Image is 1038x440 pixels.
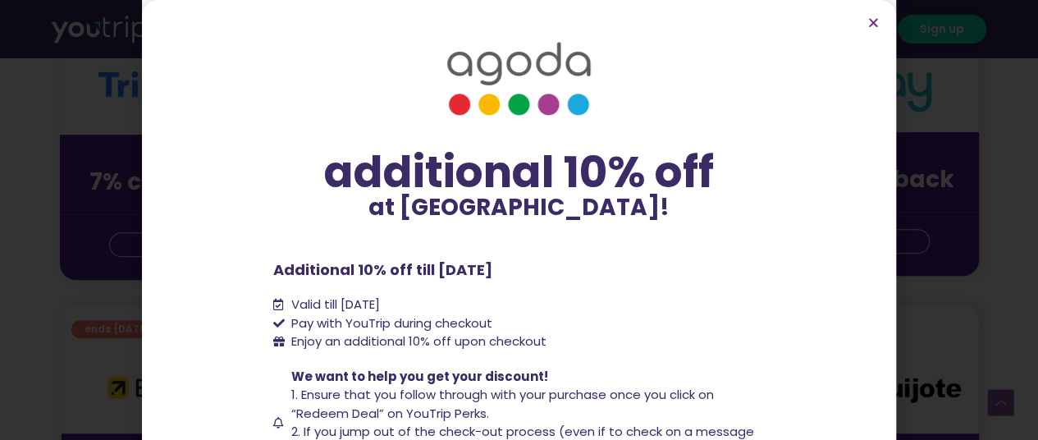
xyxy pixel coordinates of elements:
div: additional 10% off [273,149,766,196]
p: Additional 10% off till [DATE] [273,259,766,281]
a: Close [867,16,880,29]
p: at [GEOGRAPHIC_DATA]! [273,196,766,219]
span: 1. Ensure that you follow through with your purchase once you click on “Redeem Deal” on YouTrip P... [291,386,714,422]
span: We want to help you get your discount! [291,368,548,385]
span: Enjoy an additional 10% off upon checkout [291,332,546,350]
span: Valid till [DATE] [287,296,380,314]
span: Pay with YouTrip during checkout [287,314,492,333]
